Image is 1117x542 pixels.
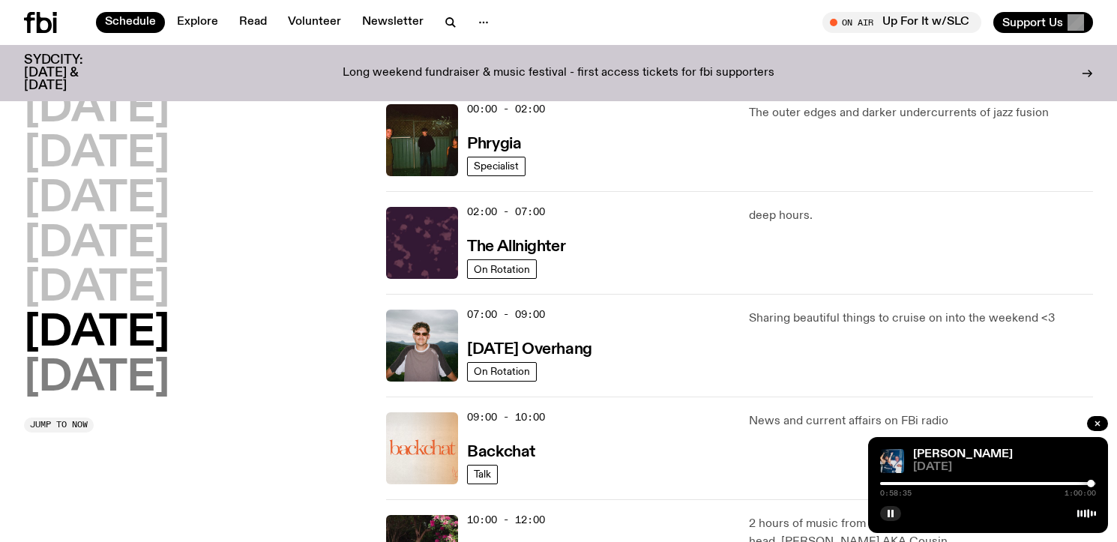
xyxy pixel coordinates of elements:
p: Sharing beautiful things to cruise on into the weekend <3 [749,310,1093,328]
img: A greeny-grainy film photo of Bela, John and Bindi at night. They are standing in a backyard on g... [386,104,458,176]
a: Volunteer [279,12,350,33]
button: [DATE] [24,178,169,220]
button: Support Us [993,12,1093,33]
a: Talk [467,465,498,484]
span: 1:00:00 [1065,490,1096,497]
span: 09:00 - 10:00 [467,410,545,424]
span: 10:00 - 12:00 [467,513,545,527]
button: [DATE] [24,88,169,130]
button: [DATE] [24,268,169,310]
a: [PERSON_NAME] [913,448,1013,460]
span: Talk [474,469,491,480]
span: [DATE] [913,462,1096,473]
span: On Rotation [474,263,530,274]
button: [DATE] [24,358,169,400]
a: Explore [168,12,227,33]
span: 02:00 - 07:00 [467,205,545,219]
span: 0:58:35 [880,490,912,497]
p: deep hours. [749,207,1093,225]
button: [DATE] [24,133,169,175]
button: [DATE] [24,223,169,265]
button: [DATE] [24,313,169,355]
a: Schedule [96,12,165,33]
p: Long weekend fundraiser & music festival - first access tickets for fbi supporters [343,67,774,80]
h3: Backchat [467,445,535,460]
h3: SYDCITY: [DATE] & [DATE] [24,54,120,92]
a: On Rotation [467,259,537,279]
a: Backchat [467,442,535,460]
a: On Rotation [467,362,537,382]
h3: The Allnighter [467,239,565,255]
button: On AirUp For It w/SLC [822,12,981,33]
p: The outer edges and darker undercurrents of jazz fusion [749,104,1093,122]
span: 07:00 - 09:00 [467,307,545,322]
span: On Rotation [474,366,530,377]
a: Newsletter [353,12,433,33]
h3: Phrygia [467,136,521,152]
a: Read [230,12,276,33]
span: 00:00 - 02:00 [467,102,545,116]
a: [DATE] Overhang [467,339,591,358]
h3: [DATE] Overhang [467,342,591,358]
span: Support Us [1002,16,1063,29]
button: Jump to now [24,418,94,433]
a: Phrygia [467,133,521,152]
span: Specialist [474,160,519,172]
span: Jump to now [30,421,88,429]
p: News and current affairs on FBi radio [749,412,1093,430]
a: Specialist [467,157,526,176]
a: The Allnighter [467,236,565,255]
img: Harrie Hastings stands in front of cloud-covered sky and rolling hills. He's wearing sunglasses a... [386,310,458,382]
